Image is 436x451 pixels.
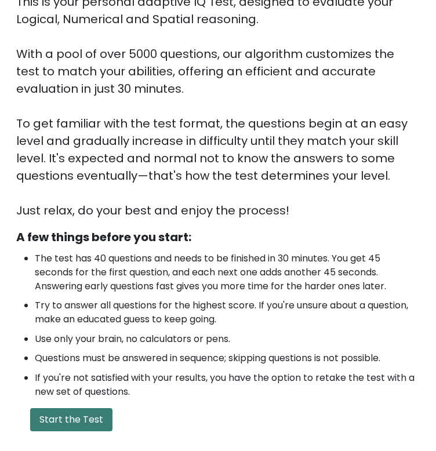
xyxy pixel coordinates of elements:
[30,408,112,431] button: Start the Test
[35,252,420,293] li: The test has 40 questions and needs to be finished in 30 minutes. You get 45 seconds for the firs...
[35,371,420,399] li: If you're not satisfied with your results, you have the option to retake the test with a new set ...
[35,332,420,346] li: Use only your brain, no calculators or pens.
[35,351,420,365] li: Questions must be answered in sequence; skipping questions is not possible.
[16,228,420,246] div: A few things before you start:
[35,299,420,326] li: Try to answer all questions for the highest score. If you're unsure about a question, make an edu...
